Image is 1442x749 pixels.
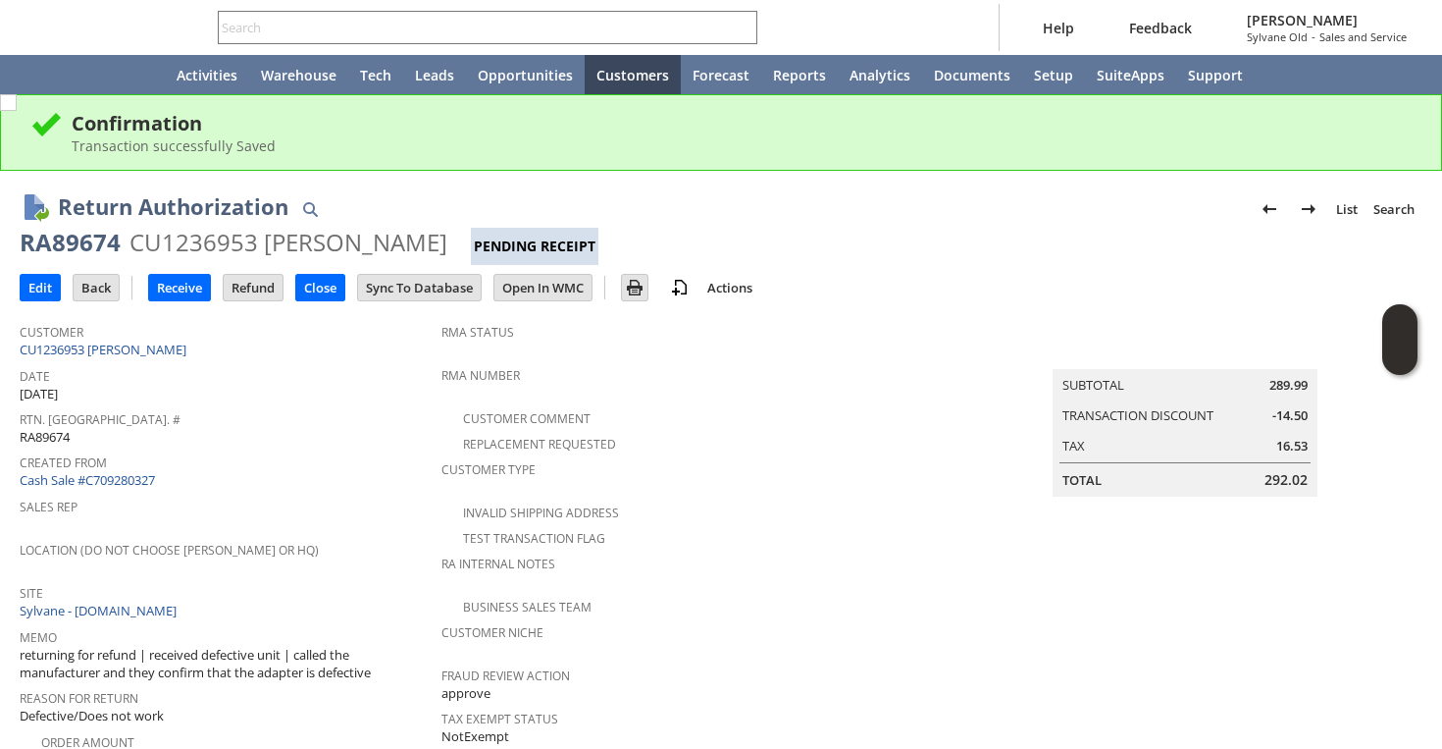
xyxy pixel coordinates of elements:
[20,629,57,646] a: Memo
[693,66,749,84] span: Forecast
[441,367,520,384] a: RMA Number
[1328,193,1365,225] a: List
[21,275,60,300] input: Edit
[20,428,70,447] span: RA89674
[1129,19,1192,37] span: Feedback
[463,505,619,521] a: Invalid Shipping Address
[1382,304,1417,375] iframe: Click here to launch Oracle Guided Learning Help Panel
[1382,341,1417,376] span: Oracle Guided Learning Widget. To move around, please hold and drag
[249,55,348,94] a: Warehouse
[224,275,283,300] input: Refund
[922,55,1022,94] a: Documents
[72,136,1412,155] div: Transaction successfully Saved
[71,55,118,94] div: Shortcuts
[441,711,558,727] a: Tax Exempt Status
[1312,29,1315,44] span: -
[1264,470,1308,490] span: 292.02
[20,385,58,403] span: [DATE]
[463,436,616,453] a: Replacement Requested
[1247,29,1308,44] span: Sylvane Old
[1062,471,1102,489] a: Total
[441,461,536,478] a: Customer Type
[149,275,210,300] input: Receive
[699,279,760,296] a: Actions
[82,63,106,86] svg: Shortcuts
[622,275,647,300] input: Print
[1258,197,1281,221] img: Previous
[1053,338,1317,369] caption: Summary
[20,542,319,559] a: Location (Do Not Choose [PERSON_NAME] or HQ)
[1297,197,1320,221] img: Next
[129,227,447,258] div: CU1236953 [PERSON_NAME]
[494,275,592,300] input: Open In WMC
[478,66,573,84] span: Opportunities
[403,55,466,94] a: Leads
[441,624,543,641] a: Customer Niche
[471,228,598,265] div: Pending Receipt
[761,55,838,94] a: Reports
[177,66,237,84] span: Activities
[165,55,249,94] a: Activities
[35,63,59,86] svg: Recent Records
[1034,66,1073,84] span: Setup
[1097,66,1164,84] span: SuiteApps
[1272,406,1308,425] span: -14.50
[20,499,77,515] a: Sales Rep
[20,411,180,428] a: Rtn. [GEOGRAPHIC_DATA]. #
[20,368,50,385] a: Date
[623,276,646,299] img: Print
[20,602,181,619] a: Sylvane - [DOMAIN_NAME]
[585,55,681,94] a: Customers
[1043,19,1074,37] span: Help
[463,410,591,427] a: Customer Comment
[1062,406,1213,424] a: Transaction Discount
[358,275,481,300] input: Sync To Database
[129,63,153,86] svg: Home
[1276,437,1308,455] span: 16.53
[1319,29,1407,44] span: Sales and Service
[20,690,138,707] a: Reason For Return
[1176,55,1255,94] a: Support
[20,707,164,725] span: Defective/Does not work
[261,66,336,84] span: Warehouse
[1269,376,1308,395] span: 289.99
[219,16,730,39] input: Search
[20,341,191,358] a: CU1236953 [PERSON_NAME]
[441,684,490,703] span: approve
[850,66,910,84] span: Analytics
[463,530,605,547] a: Test Transaction Flag
[20,324,83,341] a: Customer
[20,471,155,489] a: Cash Sale #C709280327
[441,324,514,341] a: RMA Status
[681,55,761,94] a: Forecast
[296,275,344,300] input: Close
[463,599,592,615] a: Business Sales Team
[360,66,391,84] span: Tech
[118,55,165,94] a: Home
[20,646,432,682] span: returning for refund | received defective unit | called the manufacturer and they confirm that th...
[348,55,403,94] a: Tech
[441,727,509,746] span: NotExempt
[298,197,322,221] img: Quick Find
[441,556,555,572] a: RA Internal Notes
[415,66,454,84] span: Leads
[1062,437,1085,455] a: Tax
[20,585,43,602] a: Site
[1247,11,1407,29] span: [PERSON_NAME]
[1365,193,1422,225] a: Search
[596,66,669,84] span: Customers
[74,275,119,300] input: Back
[466,55,585,94] a: Opportunities
[1188,66,1243,84] span: Support
[441,668,570,684] a: Fraud Review Action
[1085,55,1176,94] a: SuiteApps
[20,455,107,471] a: Created From
[24,55,71,94] a: Recent Records
[72,110,1412,136] div: Confirmation
[1062,376,1124,394] a: Subtotal
[58,190,288,223] h1: Return Authorization
[934,66,1010,84] span: Documents
[730,16,753,39] svg: Search
[838,55,922,94] a: Analytics
[1022,55,1085,94] a: Setup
